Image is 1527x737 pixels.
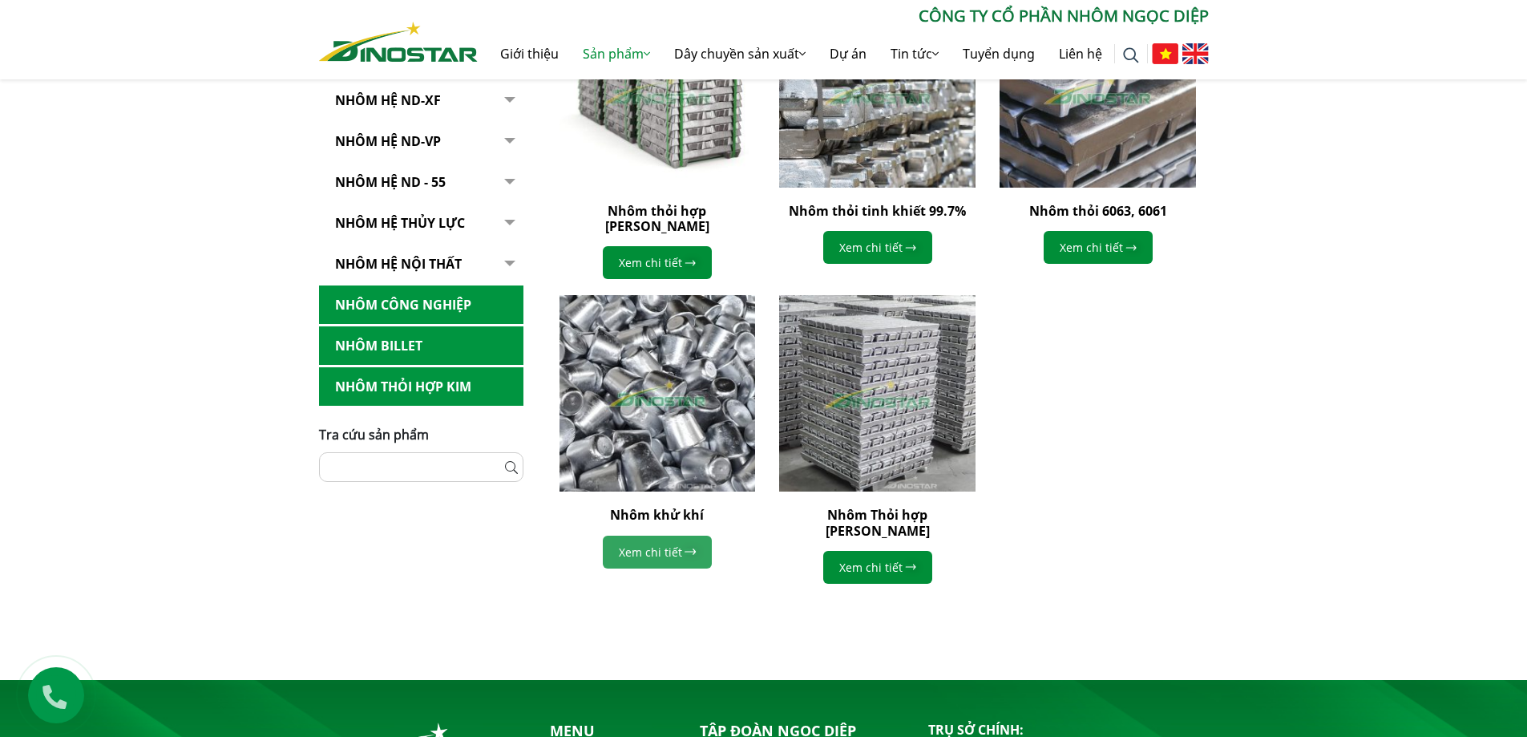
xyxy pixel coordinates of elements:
p: CÔNG TY CỔ PHẦN NHÔM NGỌC DIỆP [478,4,1209,28]
a: Nhôm Billet [319,326,523,366]
a: Nhôm khử khí [610,506,704,524]
a: Nhôm Thỏi hợp kim [319,367,523,407]
a: Nhôm hệ nội thất [319,245,523,284]
img: search [1123,47,1139,63]
img: Nhôm Thỏi hợp kim Silic [779,295,976,492]
a: Nhôm thỏi hợp [PERSON_NAME] [605,202,709,235]
a: Liên hệ [1047,28,1114,79]
a: Xem chi tiết [603,536,712,569]
span: Tra cứu sản phẩm [319,426,429,443]
a: Nhôm Hệ ND-XF [319,81,523,120]
img: Nhôm khử khí [559,295,756,492]
a: NHÔM HỆ ND - 55 [319,163,523,202]
a: Xem chi tiết [603,246,712,279]
a: Nhôm Hệ ND-VP [319,122,523,161]
a: Nhôm thỏi tinh khiết 99.7% [789,202,966,220]
img: Tiếng Việt [1152,43,1178,64]
a: Nhôm Thỏi hợp [PERSON_NAME] [826,506,930,539]
a: Nhôm Công nghiệp [319,285,523,325]
a: Giới thiệu [488,28,571,79]
a: Sản phẩm [571,28,662,79]
a: Tuyển dụng [951,28,1047,79]
img: Nhôm Dinostar [319,22,478,62]
a: Xem chi tiết [1044,231,1153,264]
a: Xem chi tiết [823,231,932,264]
a: Dây chuyền sản xuất [662,28,818,79]
a: Tin tức [879,28,951,79]
img: English [1182,43,1209,64]
a: Nhôm thỏi 6063, 6061 [1029,202,1167,220]
a: Xem chi tiết [823,551,932,584]
a: Nhôm hệ thủy lực [319,204,523,243]
a: Dự án [818,28,879,79]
